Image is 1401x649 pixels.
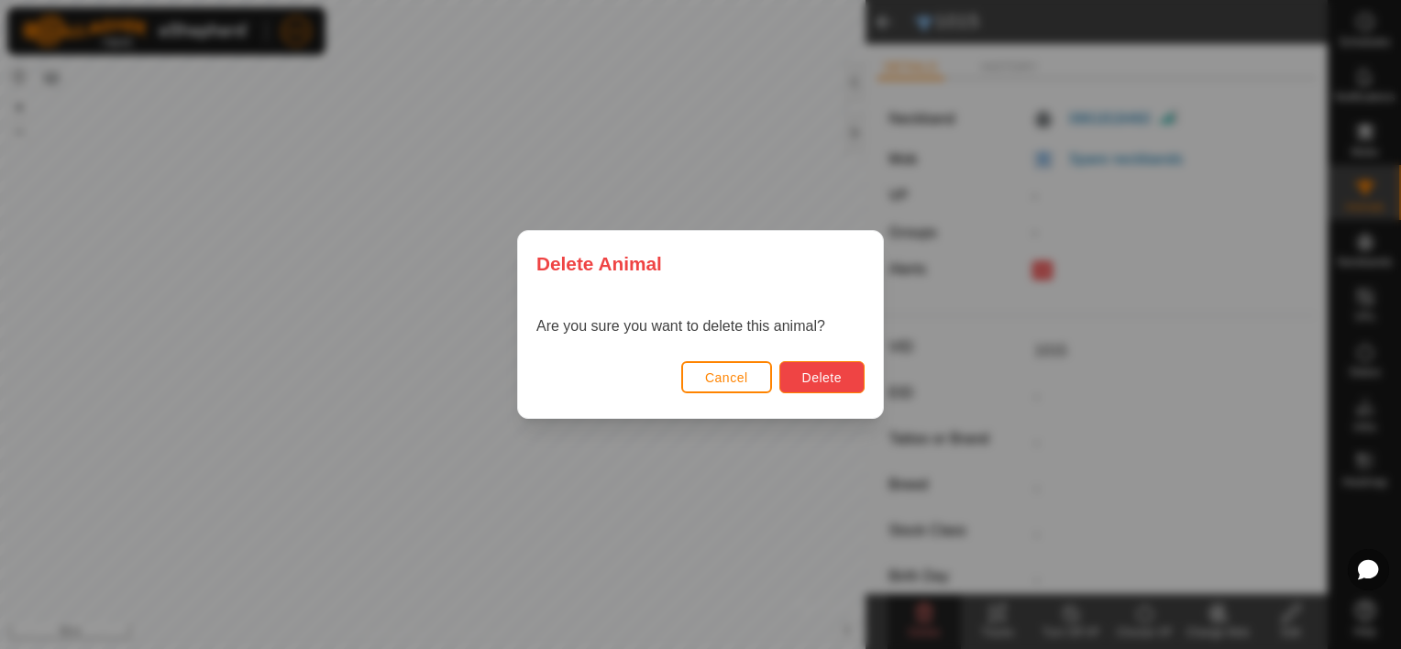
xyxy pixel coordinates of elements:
label: Are you sure you want to delete this animal? [536,318,825,334]
span: Delete [802,370,842,385]
span: Cancel [705,370,748,385]
button: Delete [779,361,865,393]
button: Cancel [681,361,772,393]
div: Delete Animal [518,231,883,296]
